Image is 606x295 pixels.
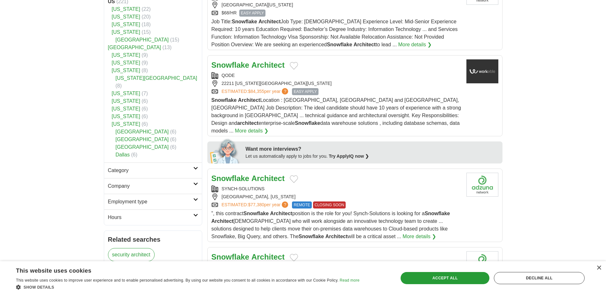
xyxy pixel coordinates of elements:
[466,59,498,83] img: Company logo
[142,91,148,96] span: (7)
[112,68,140,73] a: [US_STATE]
[329,154,369,159] a: Try ApplyIQ now ❯
[142,106,148,111] span: (6)
[112,29,140,35] a: [US_STATE]
[116,152,130,157] a: Dallas
[211,61,249,69] strong: Snowflake
[112,114,140,119] a: [US_STATE]
[237,120,258,126] strong: architect
[163,45,172,50] span: (13)
[282,201,288,208] span: ?
[246,145,499,153] div: Want more interviews?
[116,129,169,134] a: [GEOGRAPHIC_DATA]
[596,266,601,270] div: Close
[112,52,140,58] a: [US_STATE]
[112,121,140,127] a: [US_STATE]
[142,6,150,12] span: (22)
[142,22,150,27] span: (18)
[243,211,269,216] strong: Snowflake
[222,201,290,208] a: ESTIMATED:$77,380per year?
[131,152,137,157] span: (6)
[142,52,148,58] span: (9)
[211,72,461,79] div: QODE
[108,167,193,174] h2: Category
[210,138,241,163] img: apply-iq-scientist.png
[239,10,265,17] span: EASY APPLY
[325,234,347,239] strong: Architect
[170,137,177,142] span: (6)
[282,88,288,95] span: ?
[251,174,285,183] strong: Architect
[112,6,140,12] a: [US_STATE]
[16,265,343,275] div: This website uses cookies
[108,235,198,244] h2: Related searches
[354,42,376,47] strong: Architect
[211,80,461,87] div: 22211 [US_STATE][GEOGRAPHIC_DATA][US_STATE]
[116,75,197,81] a: [US_STATE][GEOGRAPHIC_DATA]
[466,251,498,275] img: Company logo
[211,185,461,192] div: SYNCH-SOLUTIONS
[270,211,292,216] strong: Architect
[290,62,298,70] button: Add to favorite jobs
[108,182,193,190] h2: Company
[142,121,148,127] span: (6)
[142,14,150,19] span: (20)
[246,153,499,160] div: Let us automatically apply to jobs for you.
[211,174,285,183] a: Snowflake Architect
[211,253,249,261] strong: Snowflake
[211,253,285,261] a: Snowflake Architect
[170,129,177,134] span: (6)
[108,45,161,50] a: [GEOGRAPHIC_DATA]
[108,248,155,261] a: security architect
[170,144,177,150] span: (6)
[401,272,489,284] div: Accept all
[248,89,264,94] span: $84,355
[116,37,169,42] a: [GEOGRAPHIC_DATA]
[292,201,311,208] span: REMOTE
[235,127,268,135] a: More details ❯
[494,272,585,284] div: Decline all
[104,194,202,209] a: Employment type
[251,61,285,69] strong: Architect
[211,19,458,47] span: Job Title: Job Type: [DEMOGRAPHIC_DATA] Experience Level: Mid-Senior Experience Required: 10 year...
[211,97,461,133] span: Location : [GEOGRAPHIC_DATA], [GEOGRAPHIC_DATA] and [GEOGRAPHIC_DATA], [GEOGRAPHIC_DATA] Job Desc...
[211,61,285,69] a: Snowflake Architect
[211,211,450,239] span: ”, this contract position is the role for you! Synch-Solutions is looking for a [DEMOGRAPHIC_DATA...
[211,218,234,224] strong: Architect
[112,14,140,19] a: [US_STATE]
[108,198,193,206] h2: Employment type
[290,175,298,183] button: Add to favorite jobs
[327,42,352,47] strong: Snowflake
[104,178,202,194] a: Company
[398,41,432,49] a: More details ❯
[112,98,140,104] a: [US_STATE]
[112,22,140,27] a: [US_STATE]
[313,201,346,208] span: CLOSING SOON
[24,285,54,290] span: Show details
[222,88,290,95] a: ESTIMATED:$84,355per year?
[142,60,148,65] span: (9)
[292,88,318,95] span: EASY APPLY
[116,83,122,88] span: (8)
[248,202,264,207] span: $77,380
[142,29,150,35] span: (15)
[258,19,280,24] strong: Architect
[466,173,498,197] img: Company logo
[232,19,257,24] strong: Snowflake
[211,174,249,183] strong: Snowflake
[211,10,461,17] div: $68/HR
[211,97,237,103] strong: Snowflake
[340,278,359,283] a: Read more, opens a new window
[16,284,359,290] div: Show details
[104,163,202,178] a: Category
[295,120,320,126] strong: Snowflake
[112,91,140,96] a: [US_STATE]
[116,144,169,150] a: [GEOGRAPHIC_DATA]
[142,114,148,119] span: (6)
[251,253,285,261] strong: Architect
[211,193,461,200] div: [GEOGRAPHIC_DATA], [US_STATE]
[142,68,148,73] span: (8)
[170,37,179,42] span: (15)
[299,234,324,239] strong: Snowflake
[108,214,193,221] h2: Hours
